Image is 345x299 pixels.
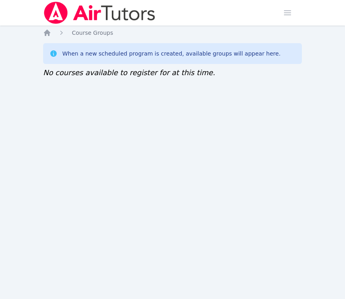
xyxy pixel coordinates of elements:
[43,2,156,24] img: Air Tutors
[72,30,113,36] span: Course Groups
[43,29,302,37] nav: Breadcrumb
[43,68,215,77] span: No courses available to register for at this time.
[62,50,281,58] div: When a new scheduled program is created, available groups will appear here.
[72,29,113,37] a: Course Groups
